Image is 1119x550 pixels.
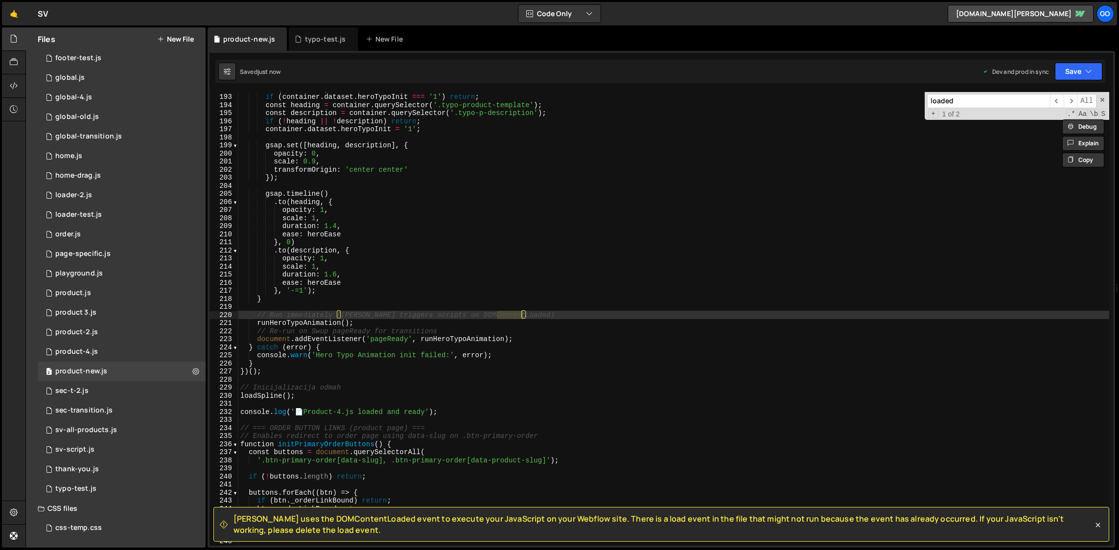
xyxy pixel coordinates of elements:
div: 214 [210,263,238,271]
div: 239 [210,464,238,473]
div: 14248/42526.js [38,185,206,205]
div: page-specific.js [55,250,111,258]
div: 219 [210,303,238,311]
div: 224 [210,344,238,352]
div: 205 [210,190,238,198]
div: 14248/41685.js [38,127,206,146]
div: Dev and prod in sync [982,68,1049,76]
div: 215 [210,271,238,279]
span: ​ [1064,94,1077,108]
div: 222 [210,327,238,336]
div: 208 [210,214,238,223]
input: Search for [927,94,1050,108]
div: 14248/38037.css [38,518,206,538]
div: Saved [240,68,280,76]
div: product-new.js [223,34,275,44]
button: Save [1055,63,1102,80]
div: 223 [210,335,238,344]
div: 238 [210,457,238,465]
div: 201 [210,158,238,166]
div: order.js [55,230,81,239]
div: global-transition.js [55,132,122,141]
span: ​ [1050,94,1064,108]
button: Copy [1062,153,1104,167]
div: 218 [210,295,238,303]
button: Code Only [518,5,601,23]
div: product-4.js [55,347,98,356]
div: SV [38,8,48,20]
div: 231 [210,400,238,408]
div: 210 [210,230,238,239]
div: 198 [210,134,238,142]
a: go [1096,5,1114,23]
span: Whole Word Search [1089,109,1099,119]
div: 232 [210,408,238,416]
div: 196 [210,117,238,126]
span: CaseSensitive Search [1077,109,1088,119]
div: 212 [210,247,238,255]
button: New File [157,35,194,43]
div: 195 [210,109,238,117]
div: 217 [210,287,238,295]
div: sv-script.js [55,445,94,454]
div: 197 [210,125,238,134]
div: 14248/39945.js [38,362,206,381]
div: 204 [210,182,238,190]
div: 14248/42099.js [38,459,206,479]
div: 226 [210,360,238,368]
div: thank-you.js [55,465,99,474]
div: 229 [210,384,238,392]
button: Explain [1062,136,1104,151]
div: 211 [210,238,238,247]
a: 🤙 [2,2,26,25]
div: global-old.js [55,113,99,121]
div: 243 [210,497,238,505]
div: 14248/37746.js [38,244,206,264]
div: footer-test.js [55,54,101,63]
div: 14248/38114.js [38,342,206,362]
div: product-2.js [55,328,98,337]
div: 227 [210,367,238,376]
div: global.js [55,73,85,82]
div: product-new.js [55,367,107,376]
div: 207 [210,206,238,214]
span: 1 of 2 [938,110,964,118]
span: 2 [46,368,52,376]
div: 193 [210,93,238,101]
div: global-4.js [55,93,92,102]
div: sec-transition.js [55,406,113,415]
div: 220 [210,311,238,320]
div: 209 [210,222,238,230]
div: 225 [210,351,238,360]
div: 236 [210,440,238,449]
div: 247 [210,529,238,537]
div: 200 [210,150,238,158]
div: css-temp.css [55,524,102,532]
div: product.js [55,289,91,298]
div: 14248/43355.js [38,479,206,499]
div: 233 [210,416,238,424]
div: 235 [210,432,238,440]
div: 14248/40457.js [38,166,206,185]
div: 213 [210,254,238,263]
div: 14248/37029.js [38,283,206,303]
div: 240 [210,473,238,481]
div: loader-test.js [55,210,102,219]
div: 14248/36682.js [38,420,206,440]
div: loader-2.js [55,191,92,200]
div: 14248/38116.js [38,88,206,107]
span: Toggle Replace mode [928,109,938,118]
div: CSS files [26,499,206,518]
div: 14248/41299.js [38,225,206,244]
div: 241 [210,481,238,489]
div: playground.js [55,269,103,278]
div: 237 [210,448,238,457]
div: just now [257,68,280,76]
span: [PERSON_NAME] uses the DOMContentLoaded event to execute your JavaScript on your Webflow site. Th... [233,513,1093,535]
div: 216 [210,279,238,287]
div: 14248/40451.js [38,381,206,401]
div: 203 [210,174,238,182]
h2: Files [38,34,55,45]
div: 14248/37414.js [38,107,206,127]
